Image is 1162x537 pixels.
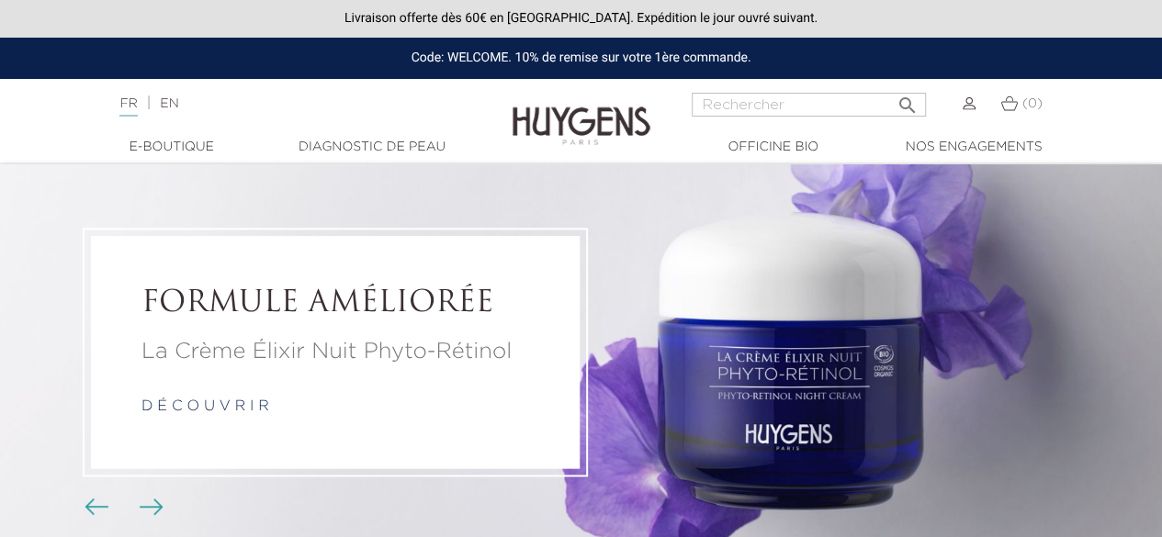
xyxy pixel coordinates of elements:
[141,399,269,414] a: d é c o u v r i r
[80,138,264,157] a: E-Boutique
[891,87,924,112] button: 
[882,138,1066,157] a: Nos engagements
[692,93,926,117] input: Rechercher
[141,286,529,321] h2: FORMULE AMÉLIORÉE
[682,138,865,157] a: Officine Bio
[119,97,137,117] a: FR
[160,97,178,110] a: EN
[897,89,919,111] i: 
[141,335,529,368] p: La Crème Élixir Nuit Phyto-Rétinol
[280,138,464,157] a: Diagnostic de peau
[110,93,470,115] div: |
[513,77,650,148] img: Huygens
[92,494,152,521] div: Boutons du carrousel
[1022,97,1043,110] span: (0)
